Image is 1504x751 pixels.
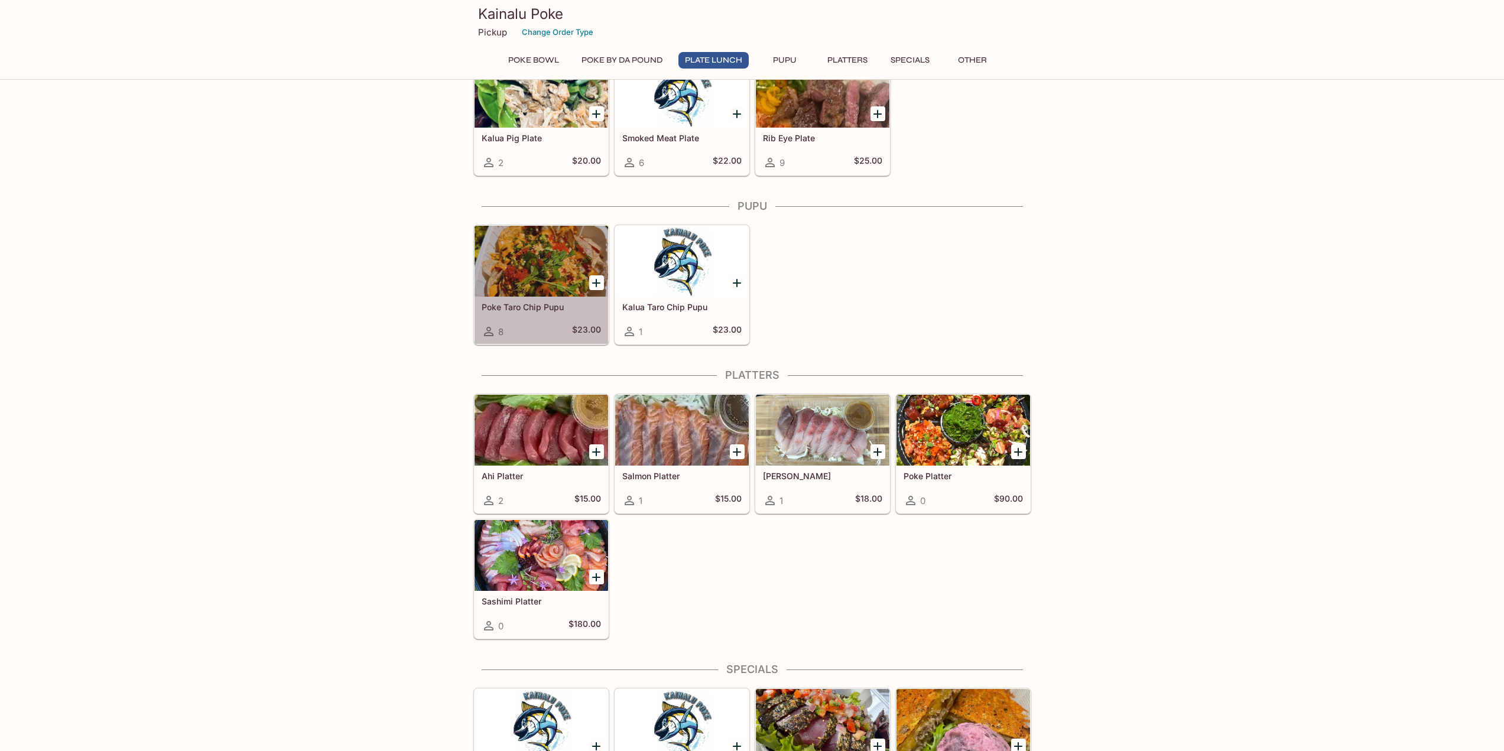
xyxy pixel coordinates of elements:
[482,471,601,481] h5: Ahi Platter
[475,226,608,297] div: Poke Taro Chip Pupu
[615,56,749,175] a: Smoked Meat Plate6$22.00
[622,471,742,481] h5: Salmon Platter
[615,225,749,344] a: Kalua Taro Chip Pupu1$23.00
[763,471,882,481] h5: [PERSON_NAME]
[498,495,504,506] span: 2
[498,157,504,168] span: 2
[639,326,642,337] span: 1
[517,23,599,41] button: Change Order Type
[589,444,604,459] button: Add Ahi Platter
[475,57,608,128] div: Kalua Pig Plate
[1011,444,1026,459] button: Add Poke Platter
[758,52,811,69] button: Pupu
[575,52,669,69] button: Poke By Da Pound
[713,155,742,170] h5: $22.00
[713,324,742,339] h5: $23.00
[946,52,999,69] button: Other
[474,225,609,344] a: Poke Taro Chip Pupu8$23.00
[569,619,601,633] h5: $180.00
[730,275,745,290] button: Add Kalua Taro Chip Pupu
[574,493,601,508] h5: $15.00
[639,157,644,168] span: 6
[730,444,745,459] button: Add Salmon Platter
[474,394,609,513] a: Ahi Platter2$15.00
[622,133,742,143] h5: Smoked Meat Plate
[715,493,742,508] h5: $15.00
[615,57,749,128] div: Smoked Meat Plate
[779,495,783,506] span: 1
[474,56,609,175] a: Kalua Pig Plate2$20.00
[615,395,749,466] div: Salmon Platter
[755,394,890,513] a: [PERSON_NAME]1$18.00
[920,495,925,506] span: 0
[855,493,882,508] h5: $18.00
[870,444,885,459] button: Add Hamachi Platter
[615,394,749,513] a: Salmon Platter1$15.00
[678,52,749,69] button: Plate Lunch
[502,52,566,69] button: Poke Bowl
[896,395,1030,466] div: Poke Platter
[756,395,889,466] div: Hamachi Platter
[482,133,601,143] h5: Kalua Pig Plate
[572,155,601,170] h5: $20.00
[870,106,885,121] button: Add Rib Eye Plate
[854,155,882,170] h5: $25.00
[482,302,601,312] h5: Poke Taro Chip Pupu
[756,57,889,128] div: Rib Eye Plate
[589,106,604,121] button: Add Kalua Pig Plate
[821,52,874,69] button: Platters
[473,369,1031,382] h4: Platters
[755,56,890,175] a: Rib Eye Plate9$25.00
[572,324,601,339] h5: $23.00
[589,570,604,584] button: Add Sashimi Platter
[478,5,1027,23] h3: Kainalu Poke
[622,302,742,312] h5: Kalua Taro Chip Pupu
[779,157,785,168] span: 9
[730,106,745,121] button: Add Smoked Meat Plate
[883,52,937,69] button: Specials
[473,663,1031,676] h4: Specials
[896,394,1031,513] a: Poke Platter0$90.00
[482,596,601,606] h5: Sashimi Platter
[763,133,882,143] h5: Rib Eye Plate
[589,275,604,290] button: Add Poke Taro Chip Pupu
[994,493,1023,508] h5: $90.00
[498,326,504,337] span: 8
[478,27,507,38] p: Pickup
[498,620,504,632] span: 0
[475,520,608,591] div: Sashimi Platter
[639,495,642,506] span: 1
[474,519,609,639] a: Sashimi Platter0$180.00
[473,200,1031,213] h4: Pupu
[904,471,1023,481] h5: Poke Platter
[475,395,608,466] div: Ahi Platter
[615,226,749,297] div: Kalua Taro Chip Pupu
